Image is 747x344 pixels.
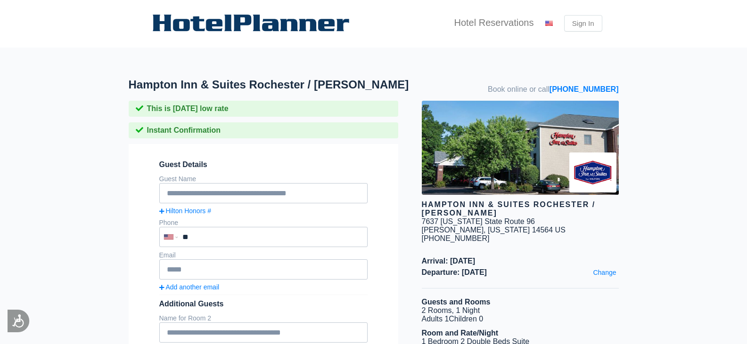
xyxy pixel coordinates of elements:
div: United States: +1 [160,228,180,246]
li: Adults 1 [422,315,619,323]
span: Departure: [DATE] [422,268,619,277]
span: [US_STATE] [488,226,530,234]
div: 7637 [US_STATE] State Route 96 [422,217,535,226]
h1: Hampton Inn & Suites Rochester / [PERSON_NAME] [129,78,422,91]
a: Change [591,266,618,279]
span: Book online or call [488,85,618,94]
li: 2 Rooms, 1 Night [422,306,619,315]
a: Sign In [564,15,602,32]
span: Arrival: [DATE] [422,257,619,265]
li: Hotel Reservations [454,17,534,28]
div: Hampton Inn & Suites Rochester / [PERSON_NAME] [422,200,619,217]
a: Add another email [159,283,368,291]
label: Name for Room 2 [159,314,211,322]
span: [PERSON_NAME], [422,226,486,234]
span: Children 0 [449,315,483,323]
label: Phone [159,219,178,226]
span: US [555,226,566,234]
label: Email [159,251,176,259]
a: Hilton Honors # [159,207,368,215]
div: This is [DATE] low rate [129,101,398,117]
label: Guest Name [159,175,197,183]
img: Brand logo for Hampton Inn & Suites Rochester / Victor [569,152,616,192]
a: [PHONE_NUMBER] [550,85,619,93]
div: [PHONE_NUMBER] [422,234,619,243]
b: Room and Rate/Night [422,329,499,337]
div: Instant Confirmation [129,122,398,138]
b: Guests and Rooms [422,298,491,306]
img: hotelplanner.png [145,2,357,43]
span: Guest Details [159,160,368,169]
div: Additional Guests [159,300,368,308]
span: 14564 [532,226,553,234]
img: hotel image [422,101,619,195]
